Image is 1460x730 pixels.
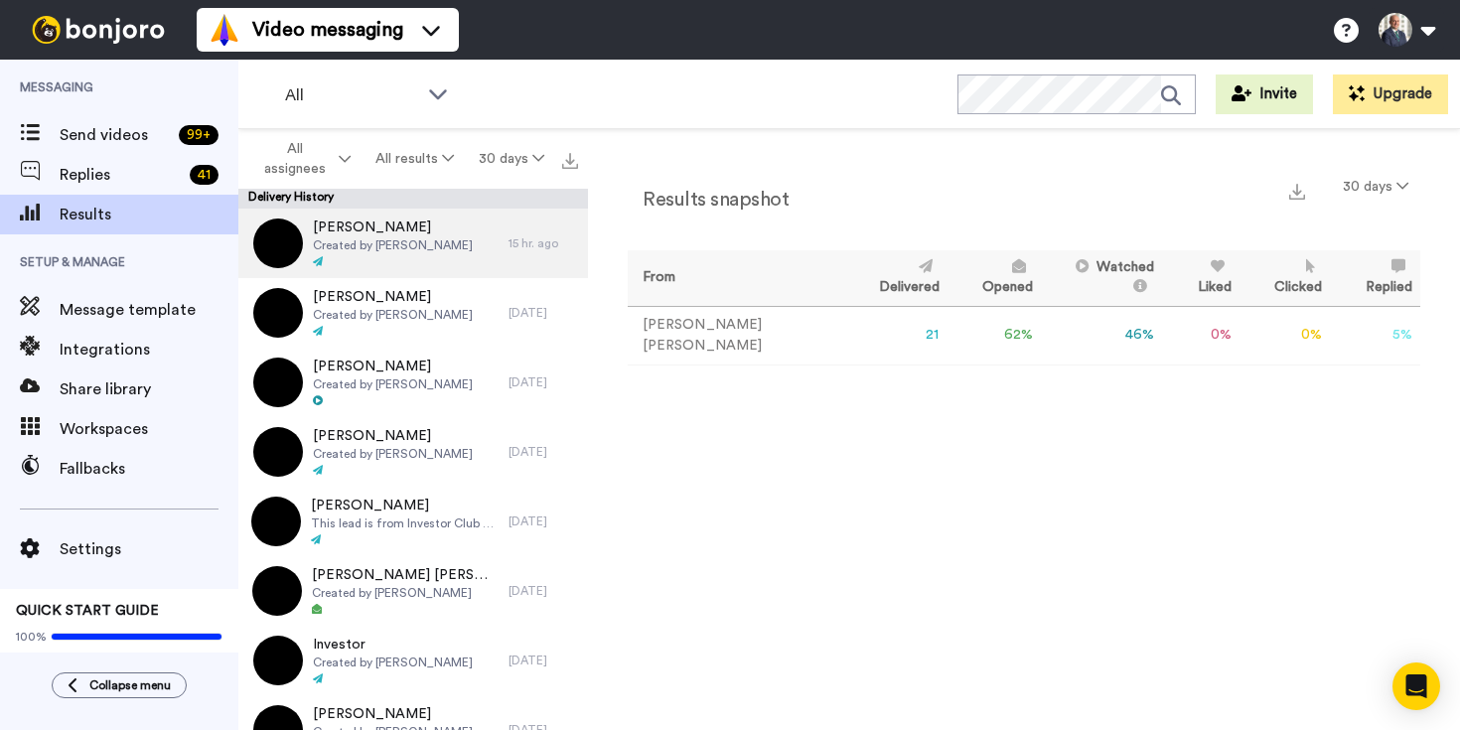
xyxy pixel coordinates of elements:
[16,629,47,645] span: 100%
[252,16,403,44] span: Video messaging
[313,426,473,446] span: [PERSON_NAME]
[509,374,578,390] div: [DATE]
[509,583,578,599] div: [DATE]
[60,457,238,481] span: Fallbacks
[1289,184,1305,200] img: export.svg
[1392,662,1440,710] div: Open Intercom Messenger
[1041,306,1162,365] td: 46 %
[238,626,588,695] a: InvestorCreated by [PERSON_NAME][DATE]
[628,306,843,365] td: [PERSON_NAME] [PERSON_NAME]
[1041,250,1162,306] th: Watched
[52,672,187,698] button: Collapse menu
[253,358,303,407] img: e680a428-7981-46f9-afe0-3a9e334fed1f-thumb.jpg
[313,704,473,724] span: [PERSON_NAME]
[60,338,238,362] span: Integrations
[1162,250,1240,306] th: Liked
[1330,306,1420,365] td: 5 %
[238,487,588,556] a: [PERSON_NAME]This lead is from Investor Club ~20 minute 1-on-1 Meeting[DATE]
[1333,74,1448,114] button: Upgrade
[313,237,473,253] span: Created by [PERSON_NAME]
[238,556,588,626] a: [PERSON_NAME] [PERSON_NAME]Created by [PERSON_NAME][DATE]
[313,655,473,670] span: Created by [PERSON_NAME]
[1330,250,1420,306] th: Replied
[251,497,301,546] img: 899a99f1-2941-4ba4-bacd-07611dd16117-thumb.jpg
[313,376,473,392] span: Created by [PERSON_NAME]
[89,677,171,693] span: Collapse menu
[253,636,303,685] img: 3aad7d21-f7e3-432e-acb7-87786d10ebaa-thumb.jpg
[1283,176,1311,205] button: Export a summary of each team member’s results that match this filter now.
[509,444,578,460] div: [DATE]
[1162,306,1240,365] td: 0 %
[252,566,302,616] img: 8bf52ab5-d858-4a1a-87c1-bca66f834abd-thumb.jpg
[1216,74,1313,114] button: Invite
[60,377,238,401] span: Share library
[313,307,473,323] span: Created by [PERSON_NAME]
[843,306,948,365] td: 21
[254,139,335,179] span: All assignees
[60,537,238,561] span: Settings
[253,427,303,477] img: e190ef11-efc5-4bc4-abb5-20b9e5766332-thumb.jpg
[843,250,948,306] th: Delivered
[1240,306,1331,365] td: 0 %
[60,417,238,441] span: Workspaces
[1331,169,1420,205] button: 30 days
[253,288,303,338] img: 2ed688e2-ff6b-4985-90b8-6cb92588b4aa-thumb.jpg
[948,250,1042,306] th: Opened
[313,218,473,237] span: [PERSON_NAME]
[509,235,578,251] div: 15 hr. ago
[556,144,584,174] button: Export all results that match these filters now.
[313,287,473,307] span: [PERSON_NAME]
[209,14,240,46] img: vm-color.svg
[313,446,473,462] span: Created by [PERSON_NAME]
[948,306,1042,365] td: 62 %
[313,357,473,376] span: [PERSON_NAME]
[253,219,303,268] img: 038750fd-7ea4-466b-b59e-9bc713039add-thumb.jpg
[509,305,578,321] div: [DATE]
[16,604,159,618] span: QUICK START GUIDE
[238,209,588,278] a: [PERSON_NAME]Created by [PERSON_NAME]15 hr. ago
[238,278,588,348] a: [PERSON_NAME]Created by [PERSON_NAME][DATE]
[60,203,238,226] span: Results
[509,513,578,529] div: [DATE]
[562,153,578,169] img: export.svg
[1240,250,1331,306] th: Clicked
[311,515,499,531] span: This lead is from Investor Club ~20 minute 1-on-1 Meeting
[242,131,364,187] button: All assignees
[238,189,588,209] div: Delivery History
[60,298,238,322] span: Message template
[312,585,499,601] span: Created by [PERSON_NAME]
[628,189,789,211] h2: Results snapshot
[364,141,467,177] button: All results
[179,125,219,145] div: 99 +
[24,16,173,44] img: bj-logo-header-white.svg
[190,165,219,185] div: 41
[466,141,556,177] button: 30 days
[311,496,499,515] span: [PERSON_NAME]
[313,635,473,655] span: Investor
[509,653,578,668] div: [DATE]
[60,123,171,147] span: Send videos
[60,163,182,187] span: Replies
[628,250,843,306] th: From
[312,565,499,585] span: [PERSON_NAME] [PERSON_NAME]
[238,417,588,487] a: [PERSON_NAME]Created by [PERSON_NAME][DATE]
[238,348,588,417] a: [PERSON_NAME]Created by [PERSON_NAME][DATE]
[285,83,418,107] span: All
